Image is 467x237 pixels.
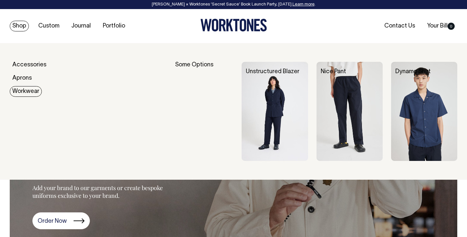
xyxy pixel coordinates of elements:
a: Workwear [10,86,42,97]
span: 0 [448,23,455,30]
img: Dynamo Shirt [391,62,457,161]
img: Nice Pant [317,62,383,161]
a: Contact Us [382,21,418,31]
div: Some Options [175,62,233,161]
a: Nice Pant [321,69,346,74]
a: Order Now [32,212,90,229]
a: Accessories [10,60,49,70]
a: Unstructured Blazer [246,69,299,74]
div: [PERSON_NAME] × Worktones ‘Secret Sauce’ Book Launch Party, [DATE]. . [6,2,461,7]
a: Learn more [293,3,315,6]
p: Add your brand to our garments or create bespoke uniforms exclusive to your brand. [32,184,178,199]
a: Custom [36,21,62,31]
a: Dynamo Shirt [395,69,431,74]
a: Portfolio [100,21,128,31]
img: Unstructured Blazer [242,62,308,161]
a: Shop [10,21,29,31]
a: Journal [69,21,93,31]
a: Your Bill0 [425,21,457,31]
a: Aprons [10,73,34,84]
